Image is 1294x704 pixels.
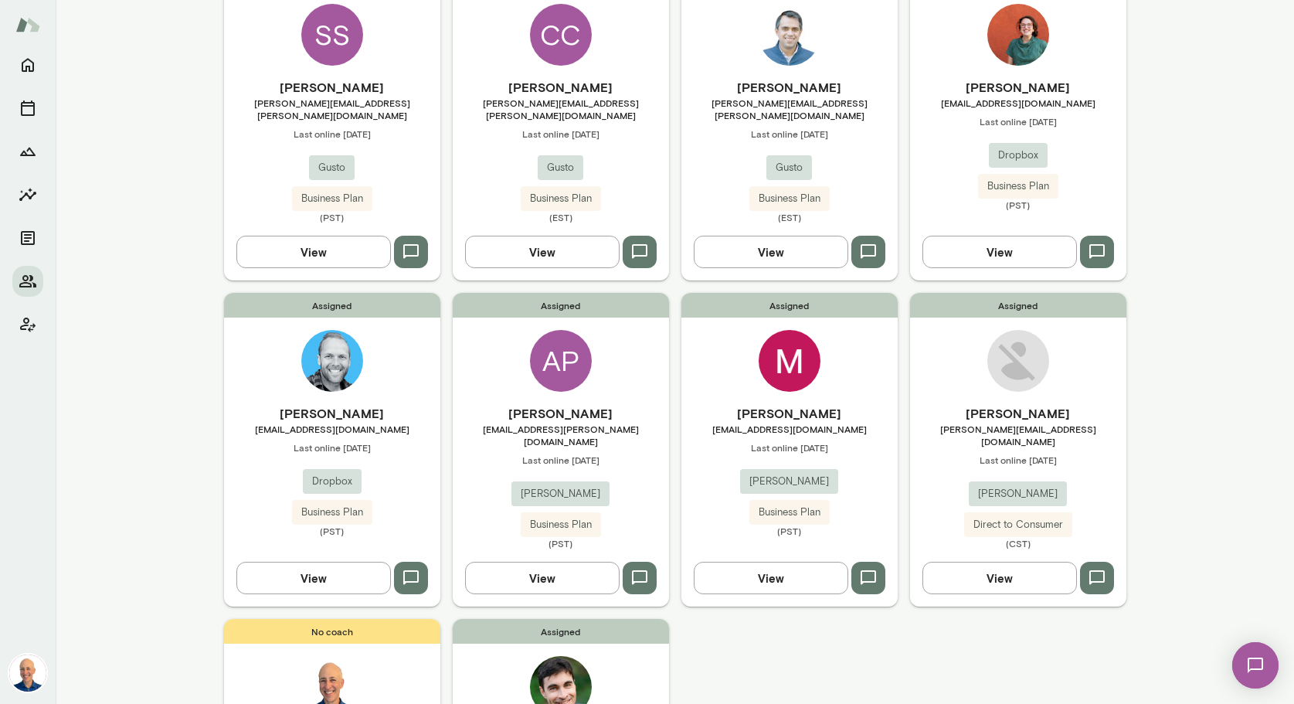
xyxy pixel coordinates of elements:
[749,191,830,206] span: Business Plan
[910,78,1126,97] h6: [PERSON_NAME]
[910,199,1126,211] span: (PST)
[453,293,669,318] span: Assigned
[681,404,898,423] h6: [PERSON_NAME]
[681,78,898,97] h6: [PERSON_NAME]
[12,179,43,210] button: Insights
[12,309,43,340] button: Client app
[9,655,46,692] img: Mark Lazen
[987,4,1049,66] img: Sarah Gurman
[12,49,43,80] button: Home
[453,404,669,423] h6: [PERSON_NAME]
[453,619,669,644] span: Assigned
[910,404,1126,423] h6: [PERSON_NAME]
[301,4,363,66] div: SS
[964,517,1072,532] span: Direct to Consumer
[681,441,898,454] span: Last online [DATE]
[224,423,440,435] span: [EMAIL_ADDRESS][DOMAIN_NAME]
[694,562,848,594] button: View
[12,93,43,124] button: Sessions
[910,537,1126,549] span: (CST)
[681,423,898,435] span: [EMAIL_ADDRESS][DOMAIN_NAME]
[681,293,898,318] span: Assigned
[530,330,592,392] div: AP
[292,191,372,206] span: Business Plan
[538,160,583,175] span: Gusto
[224,404,440,423] h6: [PERSON_NAME]
[465,562,620,594] button: View
[987,330,1049,392] img: Anthony Schmill
[309,160,355,175] span: Gusto
[681,97,898,121] span: [PERSON_NAME][EMAIL_ADDRESS][PERSON_NAME][DOMAIN_NAME]
[12,266,43,297] button: Members
[511,486,610,502] span: [PERSON_NAME]
[922,236,1077,268] button: View
[224,211,440,223] span: (PST)
[453,537,669,549] span: (PST)
[236,236,391,268] button: View
[224,128,440,140] span: Last online [DATE]
[978,179,1058,194] span: Business Plan
[989,148,1048,163] span: Dropbox
[453,128,669,140] span: Last online [DATE]
[521,517,601,532] span: Business Plan
[681,525,898,537] span: (PST)
[759,4,820,66] img: Eric Jester
[224,97,440,121] span: [PERSON_NAME][EMAIL_ADDRESS][PERSON_NAME][DOMAIN_NAME]
[922,562,1077,594] button: View
[453,211,669,223] span: (EST)
[910,423,1126,447] span: [PERSON_NAME][EMAIL_ADDRESS][DOMAIN_NAME]
[969,486,1067,502] span: [PERSON_NAME]
[766,160,812,175] span: Gusto
[453,78,669,97] h6: [PERSON_NAME]
[303,474,362,489] span: Dropbox
[224,525,440,537] span: (PST)
[453,97,669,121] span: [PERSON_NAME][EMAIL_ADDRESS][PERSON_NAME][DOMAIN_NAME]
[694,236,848,268] button: View
[530,4,592,66] div: CC
[224,293,440,318] span: Assigned
[224,619,440,644] span: No coach
[453,454,669,466] span: Last online [DATE]
[236,562,391,594] button: View
[224,78,440,97] h6: [PERSON_NAME]
[749,505,830,520] span: Business Plan
[224,441,440,454] span: Last online [DATE]
[15,10,40,39] img: Mento
[465,236,620,268] button: View
[910,454,1126,466] span: Last online [DATE]
[301,330,363,392] img: Kyle Miller
[910,293,1126,318] span: Assigned
[681,211,898,223] span: (EST)
[521,191,601,206] span: Business Plan
[12,223,43,253] button: Documents
[759,330,820,392] img: MatthewG Sherman
[292,505,372,520] span: Business Plan
[740,474,838,489] span: [PERSON_NAME]
[12,136,43,167] button: Growth Plan
[910,115,1126,128] span: Last online [DATE]
[681,128,898,140] span: Last online [DATE]
[910,97,1126,109] span: [EMAIL_ADDRESS][DOMAIN_NAME]
[453,423,669,447] span: [EMAIL_ADDRESS][PERSON_NAME][DOMAIN_NAME]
